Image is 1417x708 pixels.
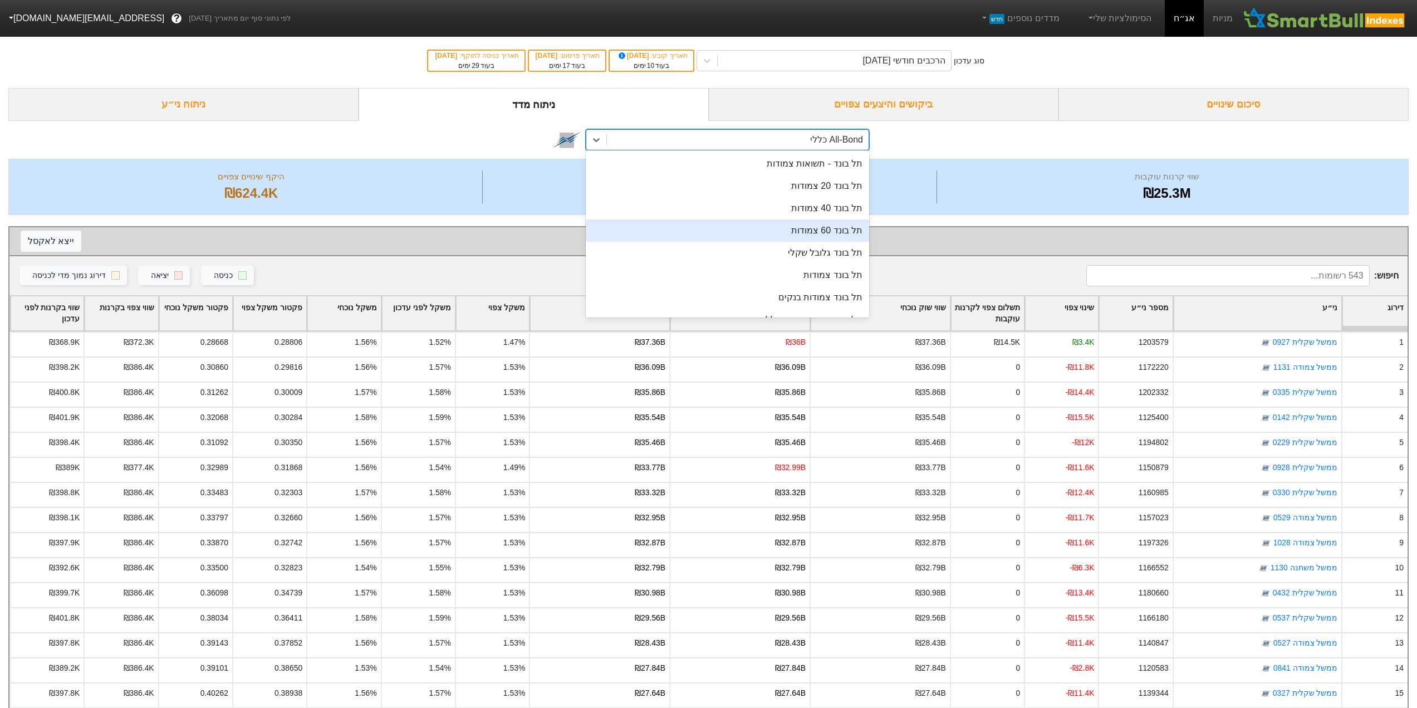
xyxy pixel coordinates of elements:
div: ניתוח ני״ע [8,88,359,121]
div: בעוד ימים [615,61,687,71]
div: 1.57% [429,637,451,649]
div: 10 [1395,562,1404,574]
div: 1.53% [503,637,525,649]
div: ₪3.4K [1072,336,1095,348]
div: ₪32.95B [635,512,665,524]
div: 1.57% [355,587,376,599]
div: ₪35.46B [635,437,665,448]
div: ₪32.79B [635,562,665,574]
div: תאריך פרסום : [535,51,600,61]
div: 1.49% [503,462,525,473]
div: 1.57% [429,362,451,373]
div: 0.36098 [200,587,228,599]
div: 1203579 [1139,336,1169,348]
div: 1.56% [355,336,376,348]
div: ₪28.43B [635,637,665,649]
div: Toggle SortBy [233,296,306,331]
div: 1.56% [355,462,376,473]
img: tase link [1260,413,1271,424]
div: -₪11.8K [1065,362,1094,373]
div: 0 [1016,662,1020,674]
div: 1.53% [503,412,525,423]
span: חדש [989,14,1004,24]
div: 1.47% [503,336,525,348]
div: יציאה [151,270,169,282]
div: 0 [1016,437,1020,448]
div: 0.38650 [274,662,302,674]
div: ₪399.7K [49,587,80,599]
div: סיכום שינויים [1058,88,1409,121]
img: tase link [1261,538,1272,549]
div: ₪36.09B [915,362,946,373]
div: 1140847 [1139,637,1169,649]
div: ₪27.84B [915,662,946,674]
div: 0 [1016,387,1020,398]
span: לפי נתוני סוף יום מתאריך [DATE] [189,13,291,24]
a: ממשל צמודה 1131 [1273,363,1338,372]
div: ₪32.79B [915,562,946,574]
div: 0 [1016,637,1020,649]
div: 1.58% [355,612,376,624]
div: 0.36411 [274,612,302,624]
div: 5 [1399,437,1404,448]
div: -₪12K [1072,437,1094,448]
div: 1 [1399,336,1404,348]
div: ₪389K [56,462,80,473]
div: -₪14.4K [1065,387,1094,398]
div: -₪11.6K [1065,537,1094,549]
div: ₪398.1K [49,512,80,524]
div: ₪35.54B [915,412,946,423]
div: 1.57% [429,537,451,549]
div: ₪386.4K [124,362,154,373]
div: ₪35.86B [915,387,946,398]
div: ₪386.4K [124,412,154,423]
div: 0 [1016,512,1020,524]
span: 10 [647,62,654,70]
div: תל בונד 40 צמודות [586,197,869,219]
button: כניסה [201,266,254,286]
div: מספר ניירות ערך [486,170,933,183]
div: 12 [1395,612,1404,624]
div: 7 [1399,487,1404,499]
div: 0.32660 [274,512,302,524]
div: ₪32.99B [775,462,806,473]
img: tase link [1260,388,1271,399]
div: -₪2.8K [1070,662,1094,674]
div: שינוי צפוי לפי נייר ערך [21,233,1396,250]
a: ממשל משתנה 1130 [1271,564,1338,573]
div: ₪386.4K [124,537,154,549]
div: תאריך כניסה לתוקף : [434,51,518,61]
div: -₪15.5K [1065,612,1094,624]
div: 1.53% [503,362,525,373]
div: 1.53% [503,587,525,599]
div: 1160985 [1139,487,1169,499]
div: 0.38938 [274,687,302,699]
div: היקף שינויים צפויים [23,170,479,183]
div: ₪397.8K [49,637,80,649]
div: 1.53% [503,612,525,624]
div: ₪377.4K [124,462,154,473]
div: ₪30.98B [635,587,665,599]
a: ממשל שקלית 0537 [1273,614,1338,623]
div: 1.55% [429,562,451,574]
div: 11 [1395,587,1404,599]
div: 0.31868 [274,462,302,473]
div: ₪398.8K [49,487,80,499]
div: 0 [1016,362,1020,373]
div: 0.39101 [200,662,228,674]
div: Toggle SortBy [951,296,1024,331]
div: 0.33797 [200,512,228,524]
div: 1202332 [1139,387,1169,398]
img: tase link [1261,638,1272,650]
div: -₪11.4K [1065,637,1094,649]
img: tase link [1260,463,1271,474]
div: ₪33.32B [915,487,946,499]
div: 0.33870 [200,537,228,549]
div: Toggle SortBy [307,296,380,331]
div: 1.53% [503,387,525,398]
div: ₪36.09B [775,362,806,373]
div: 0 [1016,487,1020,499]
div: Toggle SortBy [382,296,455,331]
div: תל בונד צמודות [586,264,869,286]
img: tase link [1260,438,1271,449]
